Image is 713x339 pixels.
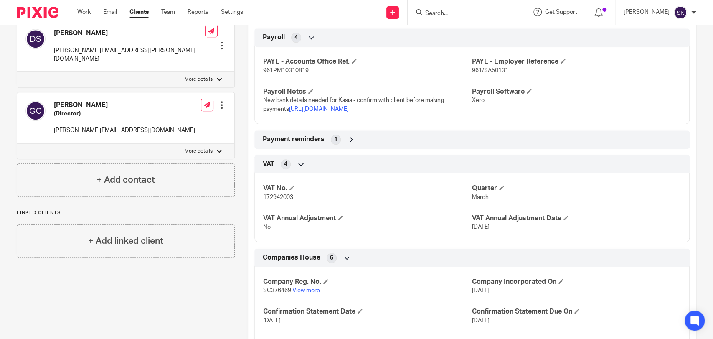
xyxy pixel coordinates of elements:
[185,76,213,83] p: More details
[221,8,243,16] a: Settings
[54,29,205,38] h4: [PERSON_NAME]
[54,101,195,110] h4: [PERSON_NAME]
[263,318,281,324] span: [DATE]
[292,288,320,293] a: View more
[472,97,485,103] span: Xero
[263,87,472,96] h4: Payroll Notes
[289,106,349,112] a: [URL][DOMAIN_NAME]
[161,8,175,16] a: Team
[424,10,500,18] input: Search
[263,160,274,168] span: VAT
[263,214,472,223] h4: VAT Annual Adjustment
[472,288,490,293] span: [DATE]
[103,8,117,16] a: Email
[284,160,287,168] span: 4
[88,234,163,247] h4: + Add linked client
[472,278,681,286] h4: Company Incorporated On
[545,9,577,15] span: Get Support
[263,97,444,112] span: New bank details needed for Kasia - confirm with client before making payments
[263,224,271,230] span: No
[263,135,325,144] span: Payment reminders
[77,8,91,16] a: Work
[17,209,235,216] p: Linked clients
[185,148,213,155] p: More details
[472,307,681,316] h4: Confirmation Statement Due On
[96,173,155,186] h4: + Add contact
[624,8,670,16] p: [PERSON_NAME]
[25,29,46,49] img: svg%3E
[263,57,472,66] h4: PAYE - Accounts Office Ref.
[294,33,298,42] span: 4
[334,135,337,144] span: 1
[263,278,472,286] h4: Company Reg. No.
[472,68,508,74] span: 961/SA50131
[54,110,195,118] h5: (Director)
[472,214,681,223] h4: VAT Annual Adjustment Date
[263,33,285,42] span: Payroll
[54,46,205,64] p: [PERSON_NAME][EMAIL_ADDRESS][PERSON_NAME][DOMAIN_NAME]
[263,184,472,193] h4: VAT No.
[263,68,309,74] span: 961PM10310819
[472,194,489,200] span: March
[263,194,293,200] span: 172942003
[54,126,195,135] p: [PERSON_NAME][EMAIL_ADDRESS][DOMAIN_NAME]
[472,224,490,230] span: [DATE]
[472,184,681,193] h4: Quarter
[25,101,46,121] img: svg%3E
[129,8,149,16] a: Clients
[263,288,291,293] span: SC376469
[472,87,681,96] h4: Payroll Software
[17,7,58,18] img: Pixie
[188,8,208,16] a: Reports
[472,318,490,324] span: [DATE]
[472,57,681,66] h4: PAYE - Employer Reference
[263,253,320,262] span: Companies House
[263,307,472,316] h4: Confirmation Statement Date
[674,6,687,19] img: svg%3E
[330,254,333,262] span: 6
